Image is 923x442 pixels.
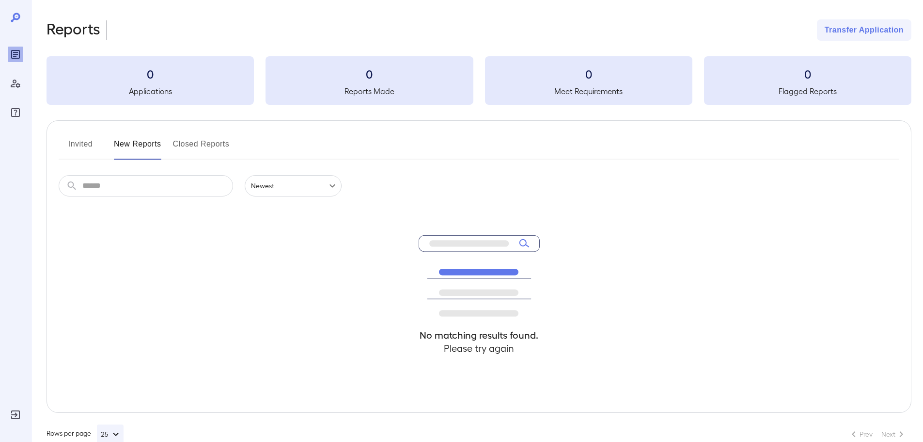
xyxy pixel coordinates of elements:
[419,342,540,355] h4: Please try again
[59,136,102,160] button: Invited
[47,85,254,97] h5: Applications
[485,85,692,97] h5: Meet Requirements
[8,47,23,62] div: Reports
[485,66,692,82] h3: 0
[47,66,254,82] h3: 0
[47,19,100,41] h2: Reports
[266,85,473,97] h5: Reports Made
[173,136,230,160] button: Closed Reports
[114,136,161,160] button: New Reports
[8,407,23,423] div: Log Out
[8,76,23,91] div: Manage Users
[8,105,23,120] div: FAQ
[47,56,911,105] summary: 0Applications0Reports Made0Meet Requirements0Flagged Reports
[266,66,473,82] h3: 0
[817,19,911,41] button: Transfer Application
[419,328,540,342] h4: No matching results found.
[844,426,911,442] nav: pagination navigation
[704,66,911,82] h3: 0
[704,85,911,97] h5: Flagged Reports
[245,175,342,196] div: Newest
